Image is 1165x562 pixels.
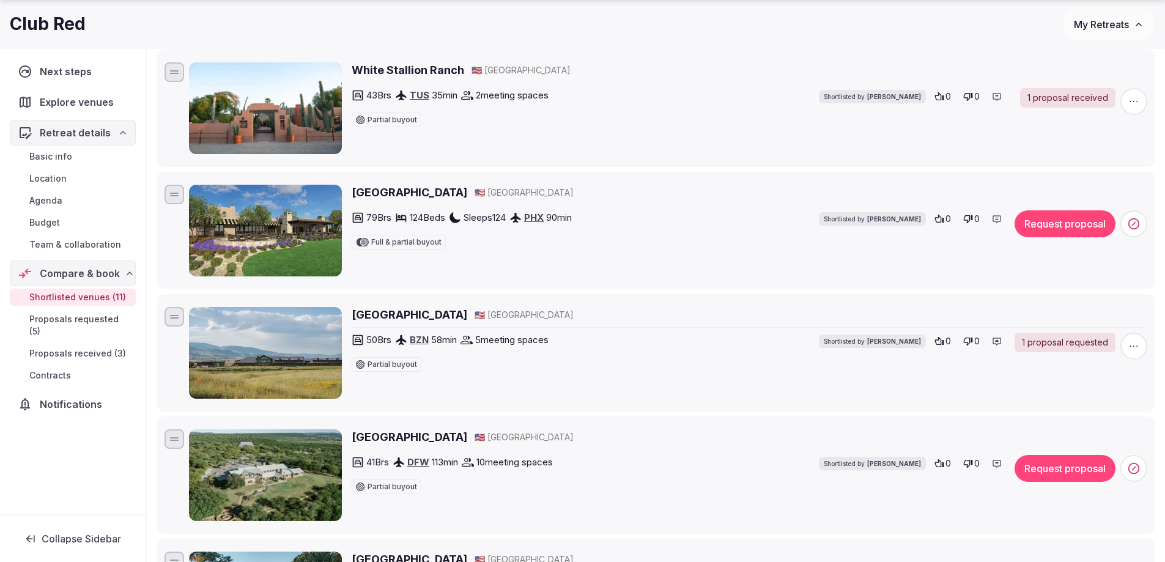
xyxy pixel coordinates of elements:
[476,89,549,102] span: 2 meeting spaces
[10,12,86,36] h1: Club Red
[29,216,60,229] span: Budget
[29,291,126,303] span: Shortlisted venues (11)
[29,313,131,338] span: Proposals requested (5)
[475,309,485,321] button: 🇺🇸
[931,455,955,472] button: 0
[10,192,136,209] a: Agenda
[475,432,485,442] span: 🇺🇸
[974,457,980,470] span: 0
[189,62,342,154] img: White Stallion Ranch
[464,211,506,224] span: Sleeps 124
[960,455,983,472] button: 0
[475,187,485,198] span: 🇺🇸
[42,533,121,545] span: Collapse Sidebar
[371,238,442,246] span: Full & partial buyout
[1062,9,1155,40] button: My Retreats
[29,172,67,185] span: Location
[819,90,926,103] div: Shortlisted by
[432,456,458,468] span: 113 min
[546,211,572,224] span: 90 min
[475,431,485,443] button: 🇺🇸
[40,266,120,281] span: Compare & book
[10,89,136,115] a: Explore venues
[368,116,417,124] span: Partial buyout
[931,333,955,350] button: 0
[945,213,951,225] span: 0
[29,369,71,382] span: Contracts
[410,89,429,101] a: TUS
[40,64,97,79] span: Next steps
[472,64,482,76] button: 🇺🇸
[29,238,121,251] span: Team & collaboration
[931,88,955,105] button: 0
[189,429,342,521] img: Wildcatter Ranch and Resort
[960,333,983,350] button: 0
[487,431,574,443] span: [GEOGRAPHIC_DATA]
[475,333,549,346] span: 5 meeting spaces
[475,187,485,199] button: 🇺🇸
[1020,88,1115,108] a: 1 proposal received
[476,456,553,468] span: 10 meeting spaces
[945,335,951,347] span: 0
[974,213,980,225] span: 0
[960,88,983,105] button: 0
[487,309,574,321] span: [GEOGRAPHIC_DATA]
[407,456,429,468] a: DFW
[819,335,926,348] div: Shortlisted by
[10,311,136,340] a: Proposals requested (5)
[10,59,136,84] a: Next steps
[10,391,136,417] a: Notifications
[945,91,951,103] span: 0
[524,212,544,223] a: PHX
[366,456,389,468] span: 41 Brs
[10,170,136,187] a: Location
[189,185,342,276] img: Rancho De Los Caballeros
[974,335,980,347] span: 0
[368,361,417,368] span: Partial buyout
[10,525,136,552] button: Collapse Sidebar
[1015,210,1115,237] button: Request proposal
[484,64,571,76] span: [GEOGRAPHIC_DATA]
[410,211,445,224] span: 124 Beds
[974,91,980,103] span: 0
[10,236,136,253] a: Team & collaboration
[10,148,136,165] a: Basic info
[40,397,107,412] span: Notifications
[1015,333,1115,352] a: 1 proposal requested
[475,309,485,320] span: 🇺🇸
[819,457,926,470] div: Shortlisted by
[867,92,921,101] span: [PERSON_NAME]
[472,65,482,75] span: 🇺🇸
[189,307,342,399] img: Sage Lodge
[40,95,119,109] span: Explore venues
[366,89,391,102] span: 43 Brs
[352,62,464,78] a: White Stallion Ranch
[867,215,921,223] span: [PERSON_NAME]
[10,289,136,306] a: Shortlisted venues (11)
[29,194,62,207] span: Agenda
[352,429,467,445] a: [GEOGRAPHIC_DATA]
[431,333,457,346] span: 58 min
[867,459,921,468] span: [PERSON_NAME]
[1074,18,1129,31] span: My Retreats
[10,345,136,362] a: Proposals received (3)
[945,457,951,470] span: 0
[960,210,983,227] button: 0
[29,347,126,360] span: Proposals received (3)
[432,89,457,102] span: 35 min
[819,212,926,226] div: Shortlisted by
[931,210,955,227] button: 0
[352,185,467,200] a: [GEOGRAPHIC_DATA]
[410,334,429,346] a: BZN
[487,187,574,199] span: [GEOGRAPHIC_DATA]
[366,211,391,224] span: 79 Brs
[29,150,72,163] span: Basic info
[368,483,417,490] span: Partial buyout
[352,307,467,322] a: [GEOGRAPHIC_DATA]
